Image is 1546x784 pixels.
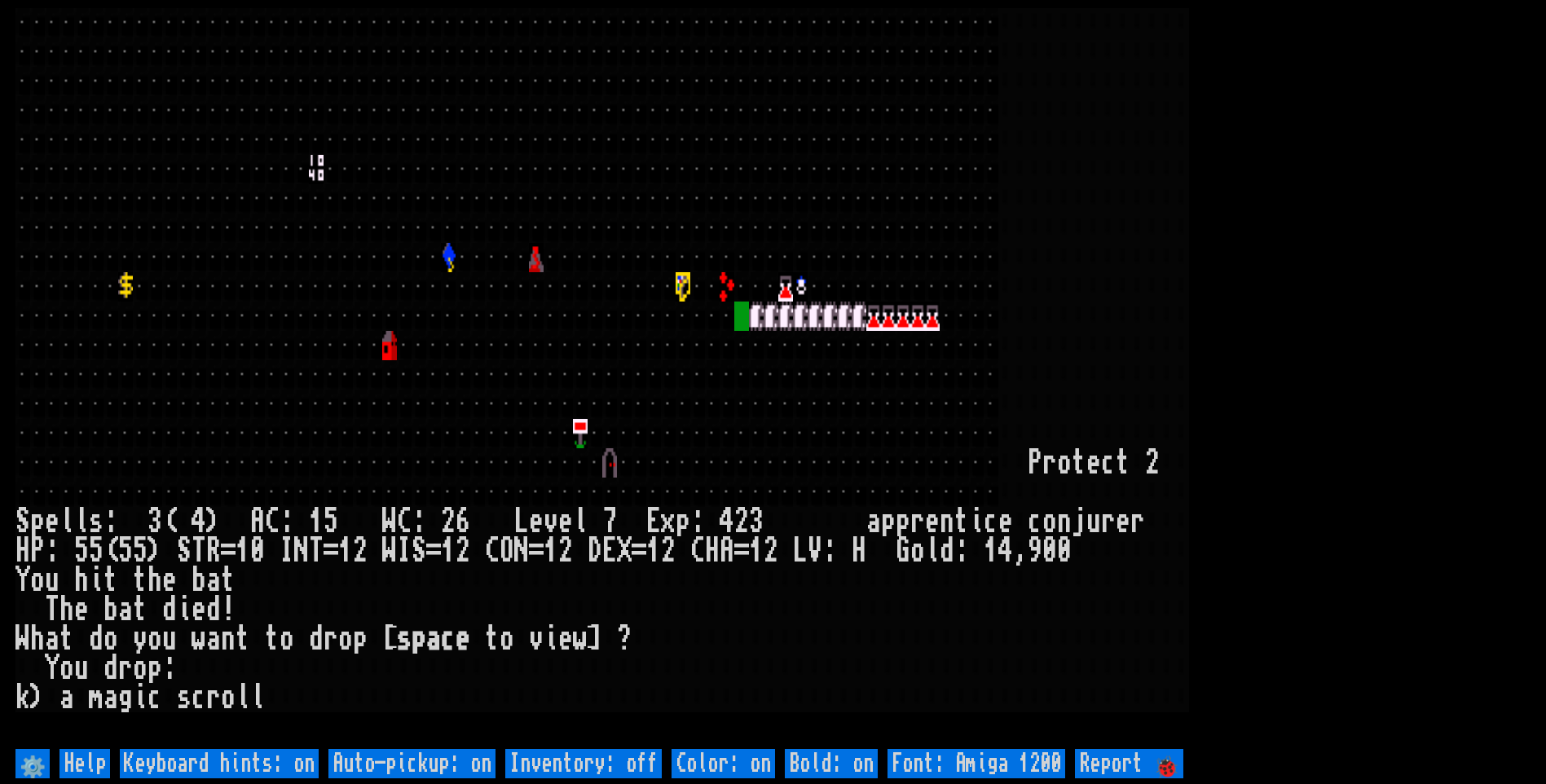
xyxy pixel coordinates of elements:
[45,566,59,595] div: u
[89,683,104,712] div: m
[15,683,30,712] div: k
[558,507,573,536] div: e
[236,536,250,566] div: 1
[1101,507,1116,536] div: r
[148,654,162,683] div: p
[265,507,280,536] div: C
[896,507,910,536] div: p
[1072,448,1086,478] div: t
[749,536,764,566] div: 1
[690,507,705,536] div: :
[544,624,558,654] div: i
[456,624,470,654] div: e
[294,536,309,566] div: N
[881,507,896,536] div: p
[1057,448,1072,478] div: o
[280,507,294,536] div: :
[456,536,470,566] div: 2
[192,536,206,566] div: T
[15,507,30,536] div: S
[500,536,514,566] div: O
[265,624,280,654] div: t
[785,749,878,778] input: Bold: on
[441,624,456,654] div: c
[925,536,940,566] div: l
[192,595,206,624] div: e
[1072,507,1086,536] div: j
[1042,536,1057,566] div: 0
[672,749,775,778] input: Color: on
[1086,507,1101,536] div: u
[1042,448,1057,478] div: r
[221,624,236,654] div: n
[412,536,426,566] div: S
[221,595,236,624] div: !
[133,536,148,566] div: 5
[192,624,206,654] div: w
[74,654,89,683] div: u
[74,536,89,566] div: 5
[45,507,59,536] div: e
[74,566,89,595] div: h
[15,536,30,566] div: H
[1028,536,1042,566] div: 9
[104,624,118,654] div: o
[661,536,676,566] div: 2
[206,683,221,712] div: r
[852,536,866,566] div: H
[309,536,324,566] div: T
[74,507,89,536] div: l
[602,536,617,566] div: E
[221,566,236,595] div: t
[162,507,177,536] div: (
[118,536,133,566] div: 5
[74,595,89,624] div: e
[133,566,148,595] div: t
[324,507,338,536] div: 5
[808,536,822,566] div: V
[382,536,397,566] div: W
[910,536,925,566] div: o
[133,624,148,654] div: y
[280,536,294,566] div: I
[412,624,426,654] div: p
[309,507,324,536] div: 1
[221,536,236,566] div: =
[221,683,236,712] div: o
[120,749,319,778] input: Keyboard hints: on
[866,507,881,536] div: a
[148,624,162,654] div: o
[1116,448,1130,478] div: t
[30,683,45,712] div: )
[954,507,969,536] div: t
[177,683,192,712] div: s
[206,536,221,566] div: R
[206,595,221,624] div: d
[382,507,397,536] div: W
[206,507,221,536] div: )
[353,536,368,566] div: 2
[148,536,162,566] div: )
[118,654,133,683] div: r
[162,654,177,683] div: :
[690,536,705,566] div: C
[236,624,250,654] div: t
[118,683,133,712] div: g
[412,507,426,536] div: :
[104,595,118,624] div: b
[793,536,808,566] div: L
[338,536,353,566] div: 1
[104,536,118,566] div: (
[177,536,192,566] div: S
[45,624,59,654] div: a
[485,624,500,654] div: t
[888,749,1065,778] input: Font: Amiga 1200
[646,507,661,536] div: E
[104,566,118,595] div: t
[441,507,456,536] div: 2
[544,536,558,566] div: 1
[328,749,496,778] input: Auto-pickup: on
[558,624,573,654] div: e
[940,507,954,536] div: n
[1116,507,1130,536] div: e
